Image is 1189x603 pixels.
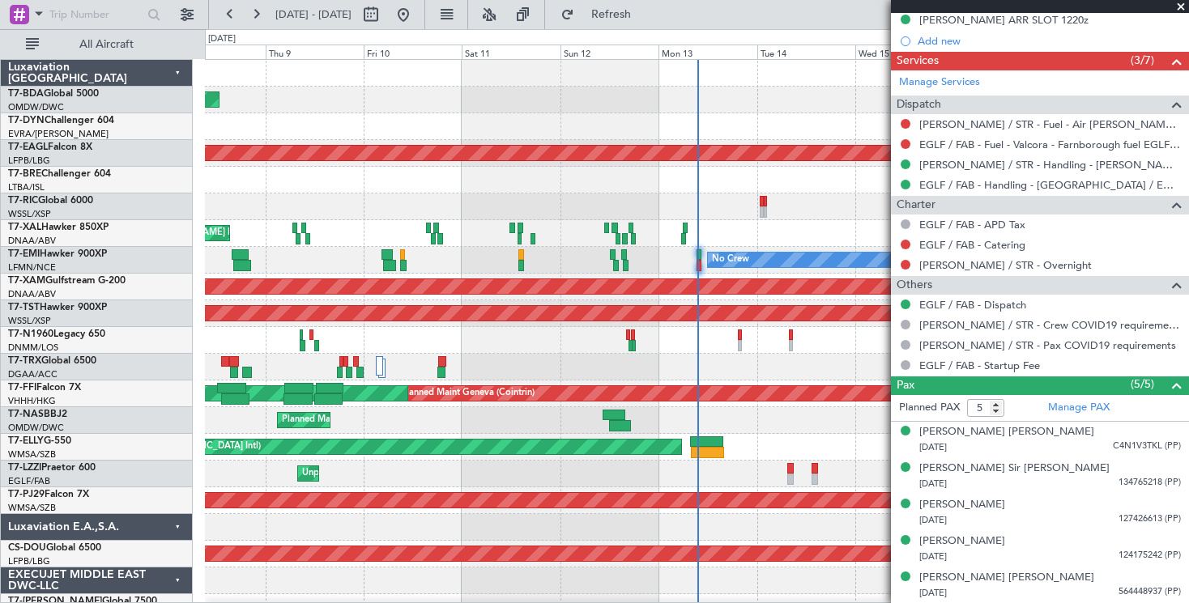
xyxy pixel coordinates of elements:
[8,276,45,286] span: T7-XAM
[919,441,947,453] span: [DATE]
[855,45,953,59] div: Wed 15
[8,410,67,419] a: T7-NASBBJ2
[897,52,939,70] span: Services
[8,235,56,247] a: DNAA/ABV
[8,543,46,553] span: CS-DOU
[897,196,935,214] span: Charter
[8,276,126,286] a: T7-XAMGulfstream G-200
[8,169,111,179] a: T7-BREChallenger 604
[8,196,93,206] a: T7-RICGlobal 6000
[8,342,58,354] a: DNMM/LOS
[919,461,1110,477] div: [PERSON_NAME] Sir [PERSON_NAME]
[919,359,1040,372] a: EGLF / FAB - Startup Fee
[8,555,50,567] a: LFPB/LBG
[1119,476,1181,490] span: 134765218 (PP)
[8,223,41,232] span: T7-XAL
[757,45,855,59] div: Tue 14
[919,478,947,490] span: [DATE]
[18,32,176,57] button: All Aircraft
[282,408,464,432] div: Planned Maint Abuja ([PERSON_NAME] Intl)
[897,96,941,114] span: Dispatch
[49,2,143,27] input: Trip Number
[919,13,1089,27] div: [PERSON_NAME] ARR SLOT 1220z
[1119,549,1181,563] span: 124175242 (PP)
[560,45,658,59] div: Sun 12
[8,128,109,140] a: EVRA/[PERSON_NAME]
[302,461,569,486] div: Unplanned Maint [GEOGRAPHIC_DATA] ([GEOGRAPHIC_DATA])
[8,303,107,312] a: T7-TSTHawker 900XP
[8,329,105,339] a: T7-N1960Legacy 650
[899,400,960,416] label: Planned PAX
[275,7,352,22] span: [DATE] - [DATE]
[8,261,56,274] a: LFMN/NCE
[577,9,646,20] span: Refresh
[8,463,41,473] span: T7-LZZI
[8,155,50,167] a: LFPB/LBG
[1131,376,1154,393] span: (5/5)
[8,410,44,419] span: T7-NAS
[919,138,1181,151] a: EGLF / FAB - Fuel - Valcora - Farnborough fuel EGLF / FAB
[8,356,96,366] a: T7-TRXGlobal 6500
[8,436,44,446] span: T7-ELLY
[919,238,1025,252] a: EGLF / FAB - Catering
[8,101,64,113] a: OMDW/DWC
[364,45,462,59] div: Fri 10
[167,45,265,59] div: Wed 8
[919,117,1181,131] a: [PERSON_NAME] / STR - Fuel - Air [PERSON_NAME] / STR
[8,223,109,232] a: T7-XALHawker 850XP
[8,303,40,312] span: T7-TST
[919,318,1181,332] a: [PERSON_NAME] / STR - Crew COVID19 requirements
[8,116,45,125] span: T7-DYN
[266,45,364,59] div: Thu 9
[8,329,53,339] span: T7-N1960
[8,89,99,99] a: T7-BDAGlobal 5000
[462,45,560,59] div: Sat 11
[919,424,1094,440] div: [PERSON_NAME] [PERSON_NAME]
[208,32,236,46] div: [DATE]
[8,315,51,327] a: WSSL/XSP
[8,543,101,553] a: CS-DOUGlobal 6500
[919,533,1005,550] div: [PERSON_NAME]
[8,502,56,514] a: WMSA/SZB
[8,249,107,259] a: T7-EMIHawker 900XP
[8,448,56,461] a: WMSA/SZB
[1119,512,1181,526] span: 127426613 (PP)
[8,395,56,407] a: VHHH/HKG
[897,276,932,295] span: Others
[919,218,1025,231] a: EGLF / FAB - APD Tax
[1048,400,1110,416] a: Manage PAX
[8,196,38,206] span: T7-RIC
[919,497,1005,513] div: [PERSON_NAME]
[8,368,58,380] a: DGAA/ACC
[8,356,41,366] span: T7-TRX
[919,587,947,599] span: [DATE]
[8,383,36,393] span: T7-FFI
[918,34,1181,48] div: Add new
[401,381,535,406] div: Planned Maint Geneva (Cointrin)
[919,158,1181,172] a: [PERSON_NAME] / STR - Handling - [PERSON_NAME] AVIATION SERVICE [PERSON_NAME]
[919,298,1026,312] a: EGLF / FAB - Dispatch
[8,436,71,446] a: T7-ELLYG-550
[8,475,50,487] a: EGLF/FAB
[8,116,114,125] a: T7-DYNChallenger 604
[8,383,81,393] a: T7-FFIFalcon 7X
[8,142,48,152] span: T7-EAGL
[8,169,41,179] span: T7-BRE
[1113,440,1181,453] span: C4N1V3TKL (PP)
[919,258,1092,272] a: [PERSON_NAME] / STR - Overnight
[712,248,749,272] div: No Crew
[1119,585,1181,599] span: 564448937 (PP)
[8,490,89,499] a: T7-PJ29Falcon 7X
[1131,52,1154,69] span: (3/7)
[897,376,914,395] span: Pax
[899,74,980,91] a: Manage Services
[8,208,51,220] a: WSSL/XSP
[42,39,171,50] span: All Aircraft
[8,89,44,99] span: T7-BDA
[8,422,64,434] a: OMDW/DWC
[919,514,947,526] span: [DATE]
[553,2,650,28] button: Refresh
[919,178,1181,192] a: EGLF / FAB - Handling - [GEOGRAPHIC_DATA] / EGLF / FAB
[8,142,92,152] a: T7-EAGLFalcon 8X
[919,570,1094,586] div: [PERSON_NAME] [PERSON_NAME]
